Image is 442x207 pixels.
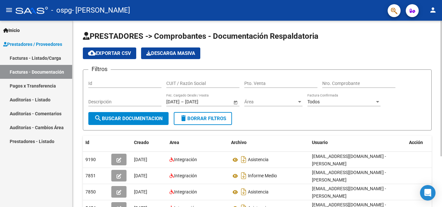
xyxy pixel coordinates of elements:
span: 7850 [85,189,96,194]
datatable-header-cell: Acción [406,136,439,150]
span: Integración [174,157,197,162]
span: Área [244,99,297,105]
button: Descarga Masiva [141,47,200,59]
span: – [181,99,184,105]
span: Inicio [3,27,20,34]
datatable-header-cell: Usuario [309,136,406,150]
span: [EMAIL_ADDRESS][DOMAIN_NAME] - [PERSON_NAME] [312,170,386,182]
span: Exportar CSV [88,50,131,56]
datatable-header-cell: Archivo [228,136,309,150]
h3: Filtros [88,65,111,74]
span: Id [85,140,89,145]
button: Exportar CSV [83,47,136,59]
span: Todos [307,99,320,104]
input: Fecha inicio [166,99,180,105]
span: Area [170,140,179,145]
mat-icon: menu [5,6,13,14]
span: Integración [174,189,197,194]
span: PRESTADORES -> Comprobantes - Documentación Respaldatoria [83,32,318,41]
span: Descarga Masiva [146,50,195,56]
span: [DATE] [134,173,147,178]
datatable-header-cell: Id [83,136,109,150]
span: [EMAIL_ADDRESS][DOMAIN_NAME] - [PERSON_NAME] [312,186,386,199]
span: 9190 [85,157,96,162]
span: Asistencia [248,190,269,195]
mat-icon: person [429,6,437,14]
datatable-header-cell: Creado [131,136,167,150]
i: Descargar documento [239,154,248,165]
app-download-masive: Descarga masiva de comprobantes (adjuntos) [141,47,200,59]
mat-icon: cloud_download [88,49,96,57]
span: Prestadores / Proveedores [3,41,62,48]
span: Creado [134,140,149,145]
span: [EMAIL_ADDRESS][DOMAIN_NAME] - [PERSON_NAME] [312,154,386,166]
mat-icon: delete [180,114,187,122]
button: Borrar Filtros [174,112,232,125]
datatable-header-cell: Area [167,136,228,150]
mat-icon: search [94,114,102,122]
span: 7851 [85,173,96,178]
i: Descargar documento [239,187,248,197]
span: Borrar Filtros [180,116,226,121]
span: [DATE] [134,157,147,162]
span: - [PERSON_NAME] [72,3,130,17]
span: Acción [409,140,423,145]
span: Archivo [231,140,247,145]
button: Buscar Documentacion [88,112,169,125]
span: Buscar Documentacion [94,116,163,121]
input: Fecha fin [185,99,217,105]
span: Integración [174,173,197,178]
span: [DATE] [134,189,147,194]
i: Descargar documento [239,171,248,181]
span: Informe Medio [248,173,277,179]
span: - ospg [51,3,72,17]
div: Open Intercom Messenger [420,185,436,201]
span: Usuario [312,140,328,145]
button: Open calendar [232,99,239,106]
span: Asistencia [248,157,269,162]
